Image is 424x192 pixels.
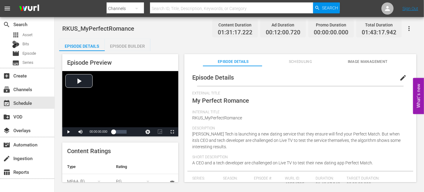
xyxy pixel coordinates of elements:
[192,115,242,120] span: RKUS_MyPerfectRomance
[67,173,106,190] div: MPAA ([GEOGRAPHIC_DATA] (the))
[223,176,251,181] span: Season:
[413,78,424,114] button: Open Feedback Widget
[316,176,344,181] span: Duration:
[12,41,19,48] div: Bits
[74,127,87,136] button: Mute
[314,29,348,36] span: 00:00:00.000
[22,50,36,57] span: Episode
[62,71,178,136] div: Video Player
[347,182,371,187] span: 02:00:00.000
[67,59,112,66] span: Episode Preview
[337,59,398,65] span: Image Management
[254,176,282,181] span: Episode #:
[62,159,111,174] th: Type
[12,31,19,39] span: Asset
[3,100,10,107] span: Schedule
[111,159,160,174] th: Rating
[22,32,32,38] span: Asset
[192,182,196,187] span: ---
[62,127,74,136] button: Play
[105,39,150,53] div: Episode Builder
[192,91,405,96] span: External Title
[285,182,304,187] span: 43584735
[192,97,249,104] span: My Perfect Romance
[142,127,154,136] button: Jump To Time
[192,176,220,181] span: Series:
[285,176,313,181] span: Wurl ID:
[154,127,166,136] button: Picture-in-Picture
[192,126,405,131] span: Description
[266,21,300,29] div: Ad Duration
[59,39,105,51] button: Episode Details
[3,86,10,93] span: Channels
[314,21,348,29] div: Promo Duration
[116,173,155,190] div: PG
[254,182,258,187] span: ---
[402,6,418,11] a: Sign Out
[362,21,396,29] div: Total Duration
[169,180,176,187] span: delete
[362,29,396,36] span: 01:43:17.942
[3,21,10,28] span: Search
[313,2,340,13] button: Search
[270,59,330,65] span: Scheduling
[62,25,134,32] span: RKUS_MyPerfectRomance
[192,110,405,115] span: Internal Title
[165,176,180,191] button: delete
[322,2,338,13] span: Search
[22,41,29,47] span: Bits
[22,60,33,66] span: Series
[59,39,105,53] div: Episode Details
[105,39,150,51] button: Episode Builder
[12,59,19,67] span: Series
[396,70,410,85] button: edit
[203,59,263,65] span: Episode Details
[316,182,340,187] span: 01:43:17.942
[3,127,10,134] span: Overlays
[166,127,178,136] button: Fullscreen
[266,29,300,36] span: 00:12:00.720
[192,155,405,160] span: Short Description
[218,21,252,29] div: Content Duration
[347,176,405,181] span: Target Duration:
[3,155,10,162] span: Ingestion
[399,74,407,81] span: edit
[15,2,44,16] img: ans4CAIJ8jUAAAAAAAAAAAAAAAAAAAAAAAAgQb4GAAAAAAAAAAAAAAAAAAAAAAAAJMjXAAAAAAAAAAAAAAAAAAAAAAAAgAT5G...
[192,74,234,81] span: Episode Details
[223,182,227,187] span: ---
[3,141,10,149] span: Automation
[4,5,11,12] span: menu
[3,113,10,121] span: VOD
[12,50,19,57] span: Episode
[218,29,252,36] span: 01:31:17.222
[192,132,401,149] span: [PERSON_NAME] Tech is launching a new dating service that they ensure will find your Perfect Matc...
[3,169,10,176] span: Reports
[67,147,111,155] span: Content Ratings
[90,130,107,133] span: 00:00:00.000
[113,130,127,134] div: Progress Bar
[192,160,373,165] span: A CEO and a tech developer are challenged on Live TV to test their new dating app Perfect Match.
[3,72,10,80] span: Create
